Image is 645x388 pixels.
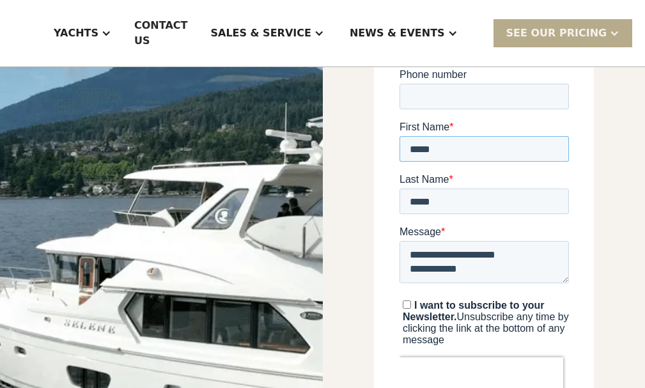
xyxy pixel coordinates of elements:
[506,26,607,41] div: SEE Our Pricing
[493,19,633,47] div: SEE Our Pricing
[198,8,336,59] div: Sales & Service
[54,26,98,41] div: Yachts
[350,26,445,41] div: News & EVENTS
[134,18,187,49] div: Contact US
[337,8,470,59] div: News & EVENTS
[41,8,124,59] div: Yachts
[210,26,311,41] div: Sales & Service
